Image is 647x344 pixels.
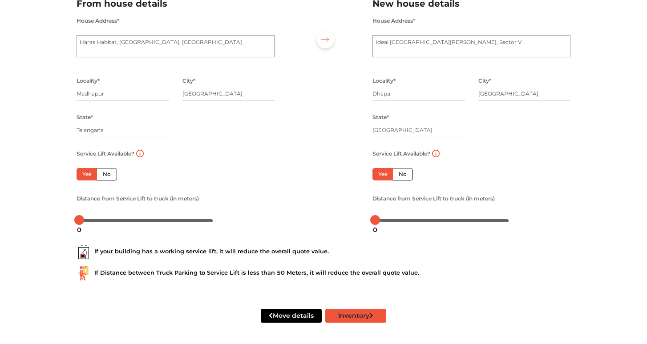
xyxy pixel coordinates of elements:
label: Service Lift Available? [77,148,134,160]
img: ... [77,266,91,280]
label: City [478,75,491,87]
div: If your building has a working service lift, it will reduce the overall quote value. [77,245,570,259]
label: City [182,75,195,87]
label: Distance from Service Lift to truck (in meters) [372,193,495,204]
div: 0 [369,222,381,237]
label: State [77,112,93,123]
label: Yes [77,168,97,180]
textarea: Haras Habitat, [GEOGRAPHIC_DATA], [GEOGRAPHIC_DATA] [77,35,275,57]
button: Inventory [325,309,386,323]
div: If Distance between Truck Parking to Service Lift is less than 50 Meters, it will reduce the over... [77,266,570,280]
label: No [392,168,413,180]
label: No [97,168,117,180]
div: 0 [73,222,85,237]
label: Service Lift Available? [372,148,430,160]
label: Yes [372,168,393,180]
button: Move details [261,309,322,323]
label: House Address [372,15,415,27]
label: Distance from Service Lift to truck (in meters) [77,193,199,204]
label: House Address [77,15,119,27]
label: State [372,112,389,123]
textarea: Ideal [GEOGRAPHIC_DATA][PERSON_NAME], Sector V [372,35,570,57]
label: Locality [372,75,396,87]
label: Locality [77,75,100,87]
img: ... [77,245,91,259]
